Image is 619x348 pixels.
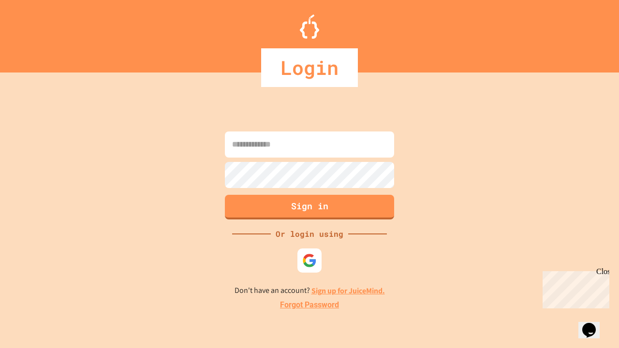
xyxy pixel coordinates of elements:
img: Logo.svg [300,14,319,39]
a: Sign up for JuiceMind. [311,286,385,296]
div: Login [261,48,358,87]
iframe: chat widget [578,309,609,338]
div: Or login using [271,228,348,240]
div: Chat with us now!Close [4,4,67,61]
p: Don't have an account? [235,285,385,297]
a: Forgot Password [280,299,339,311]
img: google-icon.svg [302,253,317,268]
button: Sign in [225,195,394,219]
iframe: chat widget [539,267,609,308]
